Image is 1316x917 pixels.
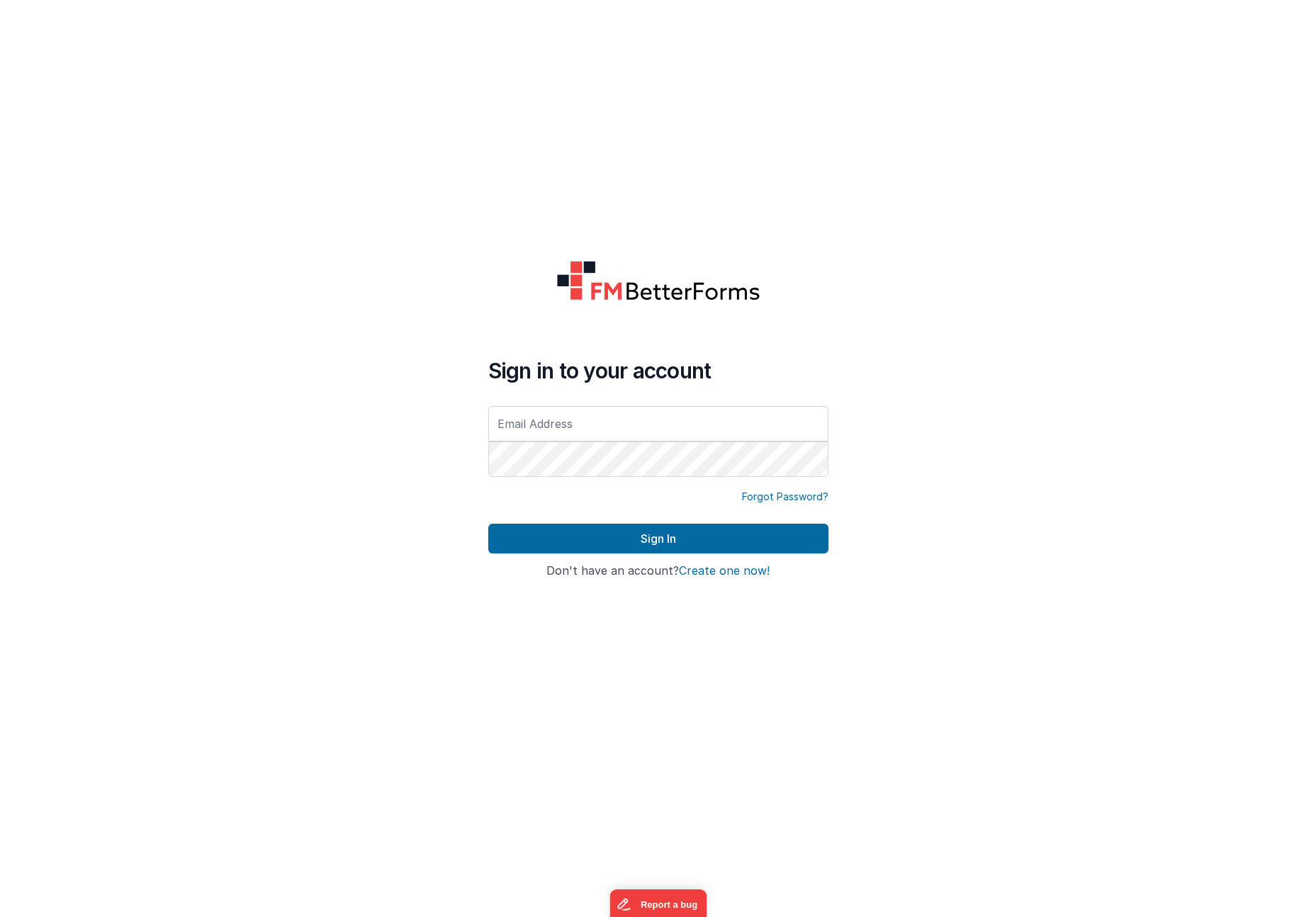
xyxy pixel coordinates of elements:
input: Email Address [488,406,828,441]
h4: Don't have an account? [488,565,828,578]
a: Forgot Password? [742,490,828,504]
h4: Sign in to your account [488,358,828,383]
button: Create one now! [679,565,770,578]
button: Sign In [488,524,828,553]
